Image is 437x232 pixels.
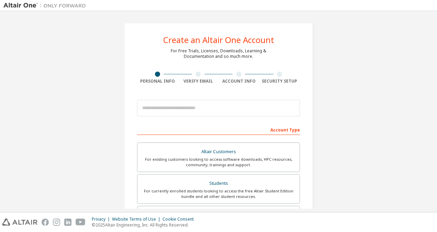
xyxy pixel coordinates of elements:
[137,124,300,135] div: Account Type
[142,147,295,157] div: Altair Customers
[142,179,295,188] div: Students
[112,217,163,222] div: Website Terms of Use
[92,222,198,228] p: © 2025 Altair Engineering, Inc. All Rights Reserved.
[142,157,295,168] div: For existing customers looking to access software downloads, HPC resources, community, trainings ...
[259,78,300,84] div: Security Setup
[3,2,89,9] img: Altair One
[171,48,266,59] div: For Free Trials, Licenses, Downloads, Learning & Documentation and so much more.
[218,78,259,84] div: Account Info
[163,217,198,222] div: Cookie Consent
[92,217,112,222] div: Privacy
[76,219,86,226] img: youtube.svg
[2,219,37,226] img: altair_logo.svg
[53,219,60,226] img: instagram.svg
[64,219,71,226] img: linkedin.svg
[178,78,219,84] div: Verify Email
[42,219,49,226] img: facebook.svg
[142,188,295,199] div: For currently enrolled students looking to access the free Altair Student Edition bundle and all ...
[163,36,274,44] div: Create an Altair One Account
[137,78,178,84] div: Personal Info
